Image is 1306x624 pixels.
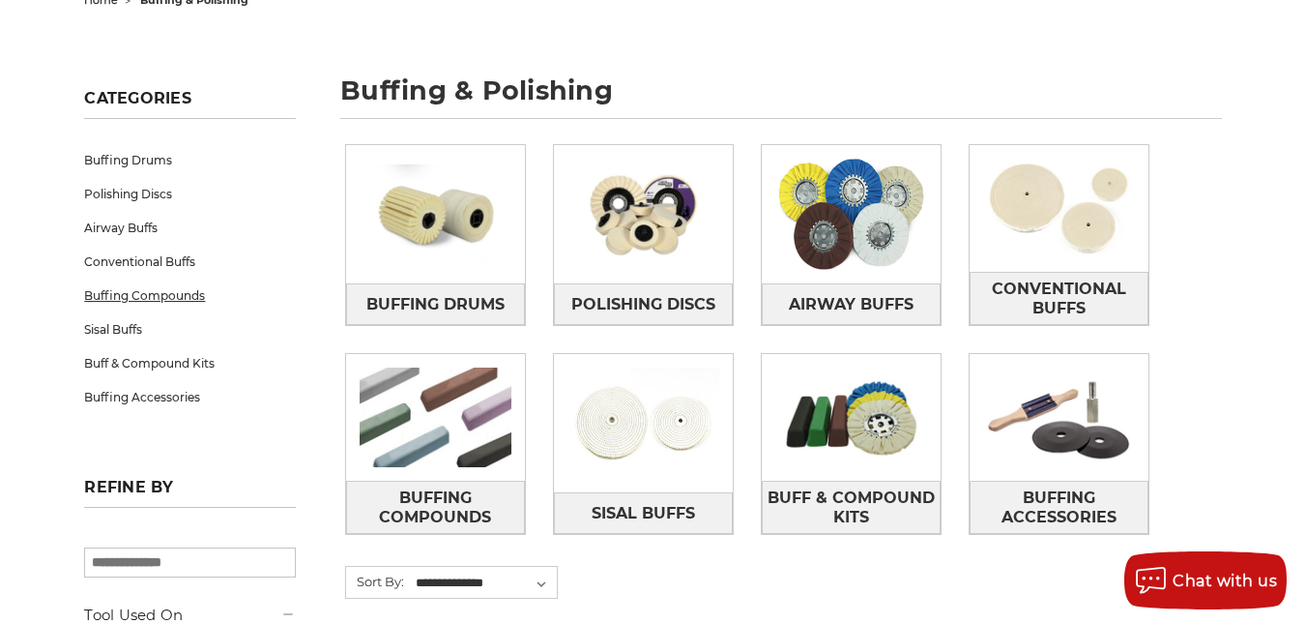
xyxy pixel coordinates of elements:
select: Sort By: [413,569,557,598]
span: Chat with us [1173,572,1277,590]
h5: Refine by [84,478,295,508]
a: Buffing Compounds [346,481,525,534]
img: Buff & Compound Kits [762,354,941,481]
span: Airway Buffs [789,288,914,321]
h5: Categories [84,89,295,119]
span: Buffing Compounds [347,482,524,534]
img: Polishing Discs [554,151,733,278]
a: Buffing Drums [346,283,525,325]
a: Conventional Buffs [970,272,1148,325]
span: Sisal Buffs [592,497,695,530]
span: Buffing Accessories [971,482,1147,534]
a: Airway Buffs [762,283,941,325]
a: Conventional Buffs [84,245,295,279]
a: Sisal Buffs [554,492,733,534]
img: Sisal Buffs [554,354,733,492]
img: Conventional Buffs [970,145,1148,272]
a: Buffing Accessories [84,380,295,414]
a: Buffing Compounds [84,279,295,312]
span: Buffing Drums [366,288,505,321]
a: Airway Buffs [84,211,295,245]
a: Buffing Accessories [970,481,1148,534]
a: Polishing Discs [554,283,733,325]
span: Polishing Discs [571,288,715,321]
img: Buffing Drums [346,151,525,278]
a: Sisal Buffs [84,312,295,346]
button: Chat with us [1124,551,1287,609]
a: Polishing Discs [84,177,295,211]
label: Sort By: [346,567,404,596]
a: Buff & Compound Kits [762,481,941,534]
h1: buffing & polishing [340,77,1222,119]
span: Buff & Compound Kits [763,482,940,534]
a: Buffing Drums [84,143,295,177]
a: Buff & Compound Kits [84,346,295,380]
span: Conventional Buffs [971,273,1147,325]
img: Buffing Accessories [970,354,1148,481]
img: Airway Buffs [762,145,941,283]
img: Buffing Compounds [346,354,525,481]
